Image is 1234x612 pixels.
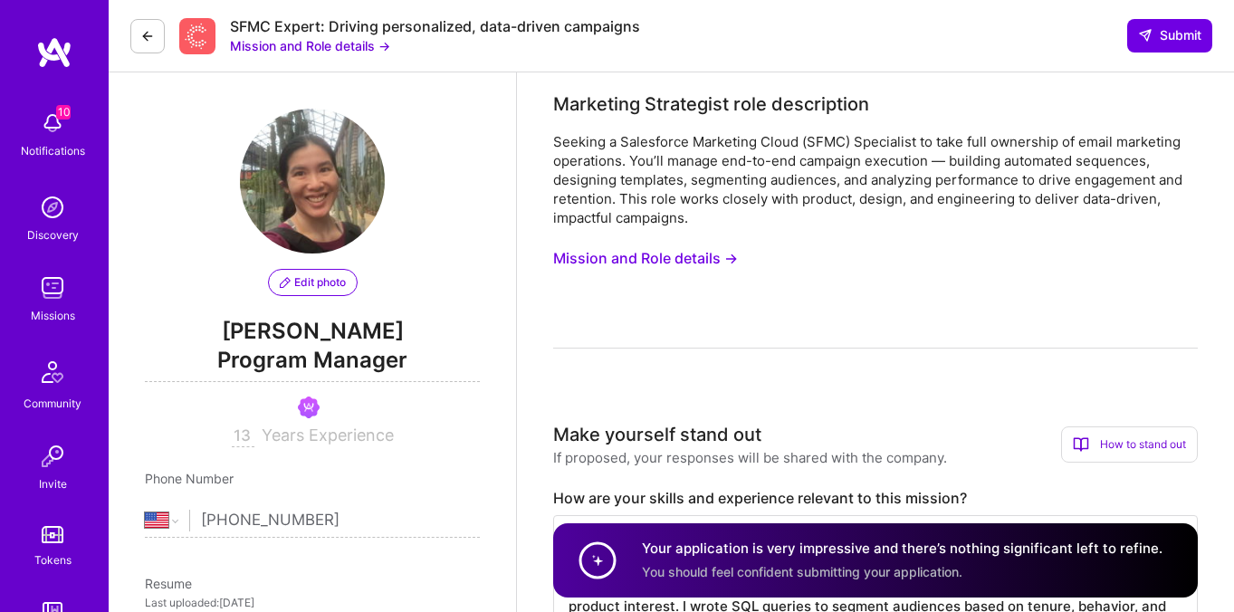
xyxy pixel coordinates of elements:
span: 10 [56,105,71,120]
img: Been on Mission [298,397,320,418]
span: Program Manager [145,345,480,382]
button: Edit photo [268,269,358,296]
span: Phone Number [145,471,234,486]
i: icon PencilPurple [280,277,291,288]
button: Mission and Role details → [553,242,738,275]
img: Invite [34,438,71,474]
div: Missions [31,306,75,325]
label: How are your skills and experience relevant to this mission? [553,489,1198,508]
div: Make yourself stand out [553,421,761,448]
input: XX [232,426,254,447]
img: tokens [42,526,63,543]
i: icon LeftArrowDark [140,29,155,43]
img: bell [34,105,71,141]
div: Notifications [21,141,85,160]
i: icon BookOpen [1073,436,1089,453]
span: Years Experience [262,426,394,445]
i: icon SendLight [1138,28,1153,43]
div: If proposed, your responses will be shared with the company. [553,448,947,467]
img: Company Logo [179,18,215,54]
img: discovery [34,189,71,225]
span: Resume [145,576,192,591]
div: How to stand out [1061,426,1198,463]
div: Discovery [27,225,79,244]
button: Submit [1127,19,1212,52]
span: You should feel confident submitting your application. [642,564,962,579]
img: teamwork [34,270,71,306]
div: Marketing Strategist role description [553,91,869,118]
div: Last uploaded: [DATE] [145,593,480,612]
button: Mission and Role details → [230,36,390,55]
img: logo [36,36,72,69]
div: Tokens [34,550,72,569]
div: SFMC Expert: Driving personalized, data-driven campaigns [230,17,640,36]
div: Invite [39,474,67,493]
img: Community [31,350,74,394]
span: [PERSON_NAME] [145,318,480,345]
span: Submit [1138,26,1201,44]
div: Community [24,394,81,413]
span: Edit photo [280,274,346,291]
h4: Your application is very impressive and there’s nothing significant left to refine. [642,540,1162,559]
input: +1 (000) 000-0000 [201,494,480,547]
img: User Avatar [240,109,385,253]
div: Seeking a Salesforce Marketing Cloud (SFMC) Specialist to take full ownership of email marketing ... [553,132,1198,227]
